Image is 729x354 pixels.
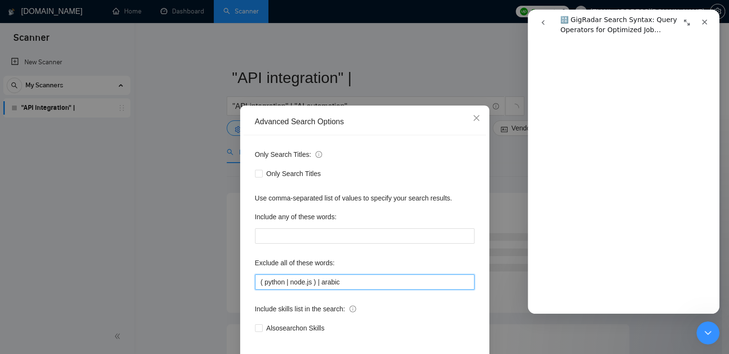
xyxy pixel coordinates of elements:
[255,117,474,127] div: Advanced Search Options
[315,151,322,158] span: info-circle
[696,321,719,344] iframe: Intercom live chat
[349,306,356,312] span: info-circle
[255,149,322,160] span: Only Search Titles:
[263,323,328,333] span: Also search on Skills
[263,168,325,179] span: Only Search Titles
[255,304,356,314] span: Include skills list in the search:
[528,10,719,314] iframe: Intercom live chat
[463,106,489,131] button: Close
[255,255,335,271] label: Exclude all of these words:
[255,193,474,203] div: Use comma-separated list of values to specify your search results.
[473,114,480,122] span: close
[255,209,336,224] label: Include any of these words:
